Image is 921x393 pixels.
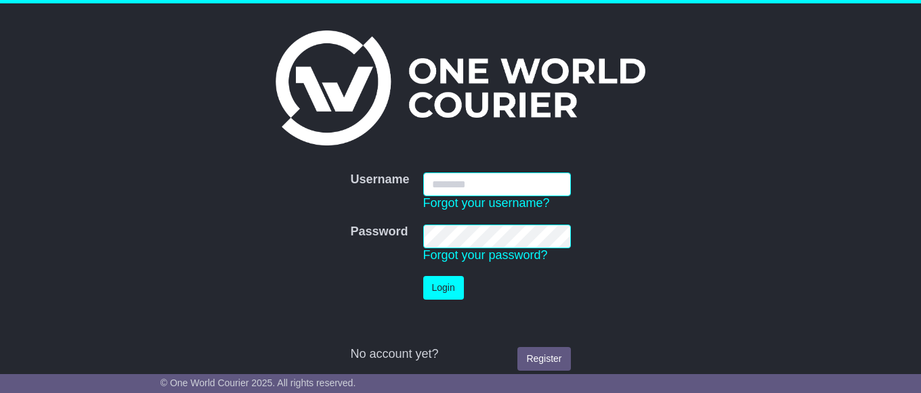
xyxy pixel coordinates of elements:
[423,276,464,300] button: Login
[517,347,570,371] a: Register
[423,196,550,210] a: Forgot your username?
[160,377,356,388] span: © One World Courier 2025. All rights reserved.
[350,225,408,239] label: Password
[276,30,645,145] img: One World
[423,248,548,262] a: Forgot your password?
[350,347,570,362] div: No account yet?
[350,172,409,187] label: Username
